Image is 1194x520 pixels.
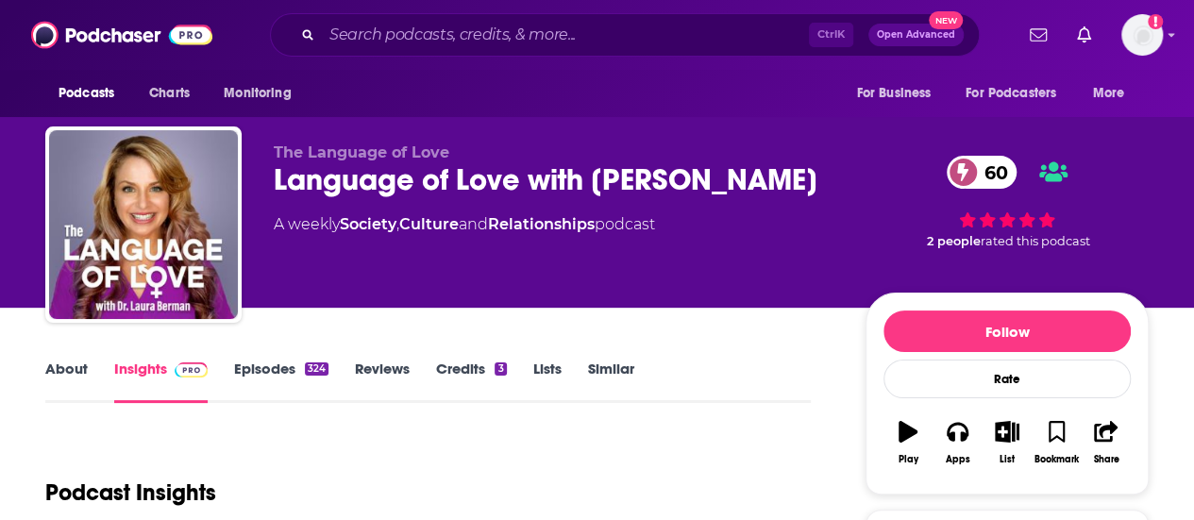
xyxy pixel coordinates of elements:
button: Apps [933,409,982,477]
button: open menu [210,75,315,111]
a: Episodes324 [234,360,328,403]
button: Open AdvancedNew [868,24,964,46]
img: User Profile [1121,14,1163,56]
span: For Business [856,80,931,107]
div: Apps [946,454,970,465]
img: Podchaser - Follow, Share and Rate Podcasts [31,17,212,53]
div: Bookmark [1034,454,1079,465]
svg: Add a profile image [1148,14,1163,29]
button: Follow [883,310,1131,352]
div: List [1000,454,1015,465]
button: open menu [843,75,954,111]
button: open menu [953,75,1084,111]
img: Podchaser Pro [175,362,208,377]
div: Search podcasts, credits, & more... [270,13,980,57]
span: 60 [966,156,1017,189]
h1: Podcast Insights [45,478,216,507]
a: Reviews [355,360,410,403]
button: Share [1082,409,1131,477]
a: 60 [947,156,1017,189]
a: Show notifications dropdown [1069,19,1099,51]
a: Credits3 [436,360,506,403]
div: Play [899,454,918,465]
img: Language of Love with Dr. Laura Berman [49,130,238,319]
span: Podcasts [59,80,114,107]
a: InsightsPodchaser Pro [114,360,208,403]
input: Search podcasts, credits, & more... [322,20,809,50]
span: New [929,11,963,29]
a: About [45,360,88,403]
div: Rate [883,360,1131,398]
button: Show profile menu [1121,14,1163,56]
span: The Language of Love [274,143,449,161]
span: , [396,215,399,233]
button: Bookmark [1032,409,1081,477]
span: Monitoring [224,80,291,107]
a: Similar [588,360,634,403]
a: Show notifications dropdown [1022,19,1054,51]
a: Society [340,215,396,233]
button: open menu [1080,75,1149,111]
div: 60 2 peoplerated this podcast [866,143,1149,260]
span: Open Advanced [877,30,955,40]
div: 324 [305,362,328,376]
span: More [1093,80,1125,107]
span: rated this podcast [981,234,1090,248]
a: Culture [399,215,459,233]
div: A weekly podcast [274,213,655,236]
div: 3 [495,362,506,376]
a: Relationships [488,215,595,233]
span: Ctrl K [809,23,853,47]
button: open menu [45,75,139,111]
span: Charts [149,80,190,107]
span: For Podcasters [966,80,1056,107]
span: 2 people [927,234,981,248]
span: and [459,215,488,233]
span: Logged in as LBraverman [1121,14,1163,56]
a: Charts [137,75,201,111]
a: Lists [533,360,562,403]
div: Share [1093,454,1118,465]
button: List [983,409,1032,477]
button: Play [883,409,933,477]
